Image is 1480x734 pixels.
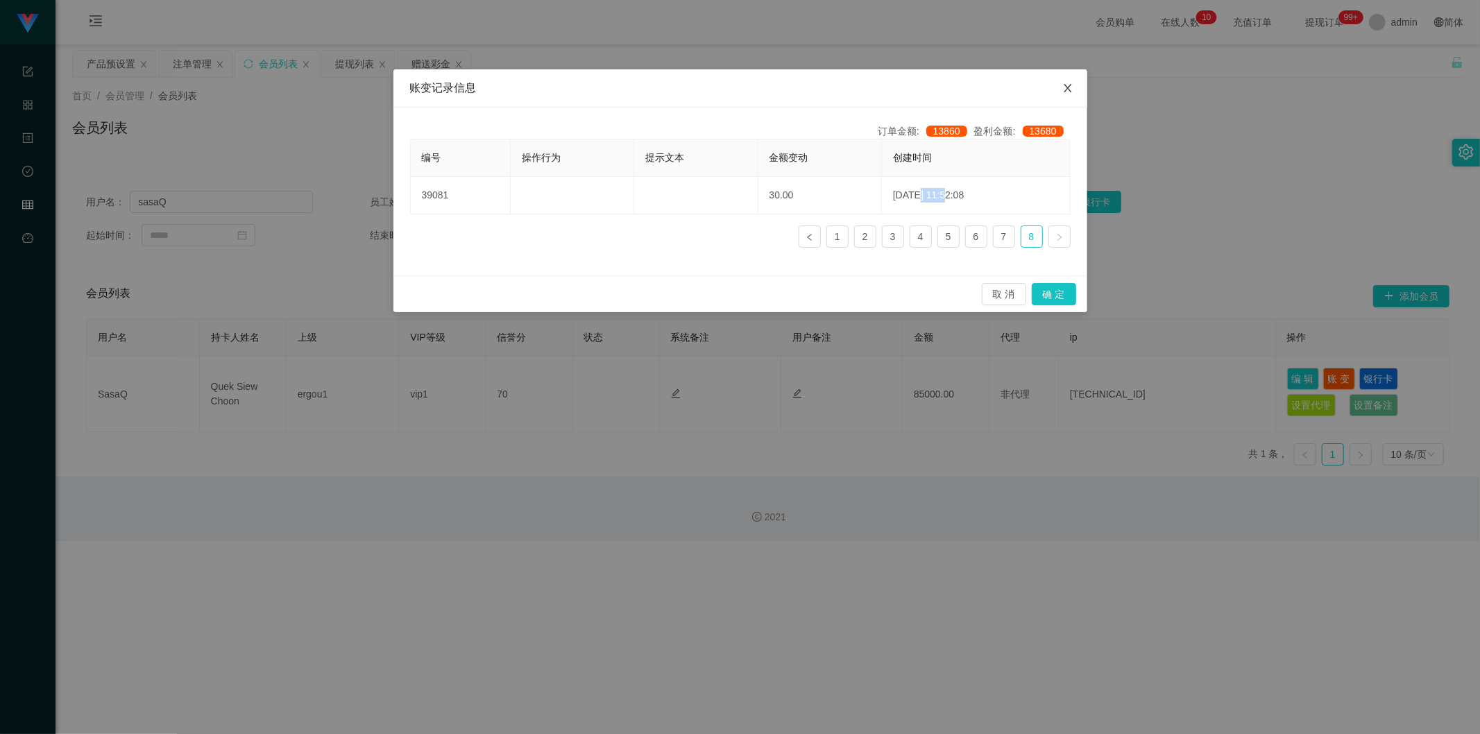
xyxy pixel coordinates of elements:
a: 4 [910,226,931,247]
a: 8 [1021,226,1042,247]
a: 2 [855,226,876,247]
a: 7 [994,226,1014,247]
i: 图标: left [806,233,814,241]
span: 创建时间 [893,152,932,163]
span: 提示文本 [645,152,684,163]
li: 7 [993,225,1015,248]
li: 1 [826,225,849,248]
button: 确 定 [1032,283,1076,305]
li: 下一页 [1048,225,1071,248]
li: 6 [965,225,987,248]
li: 4 [910,225,932,248]
button: Close [1048,69,1087,108]
td: 39081 [411,177,511,214]
li: 8 [1021,225,1043,248]
span: 13860 [926,126,967,137]
button: 取 消 [982,283,1026,305]
div: 账变记录信息 [410,80,1071,96]
td: [DATE] 11:52:08 [882,177,1071,214]
li: 5 [937,225,960,248]
div: 盈利金额: [974,124,1071,139]
div: 订单金额: [878,124,974,139]
a: 5 [938,226,959,247]
i: 图标: close [1062,83,1073,94]
span: 操作行为 [522,152,561,163]
li: 上一页 [799,225,821,248]
span: 编号 [422,152,441,163]
a: 1 [827,226,848,247]
li: 3 [882,225,904,248]
i: 图标: right [1055,233,1064,241]
span: 13680 [1023,126,1064,137]
td: 30.00 [758,177,882,214]
span: 金额变动 [769,152,808,163]
a: 6 [966,226,987,247]
li: 2 [854,225,876,248]
a: 3 [883,226,903,247]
